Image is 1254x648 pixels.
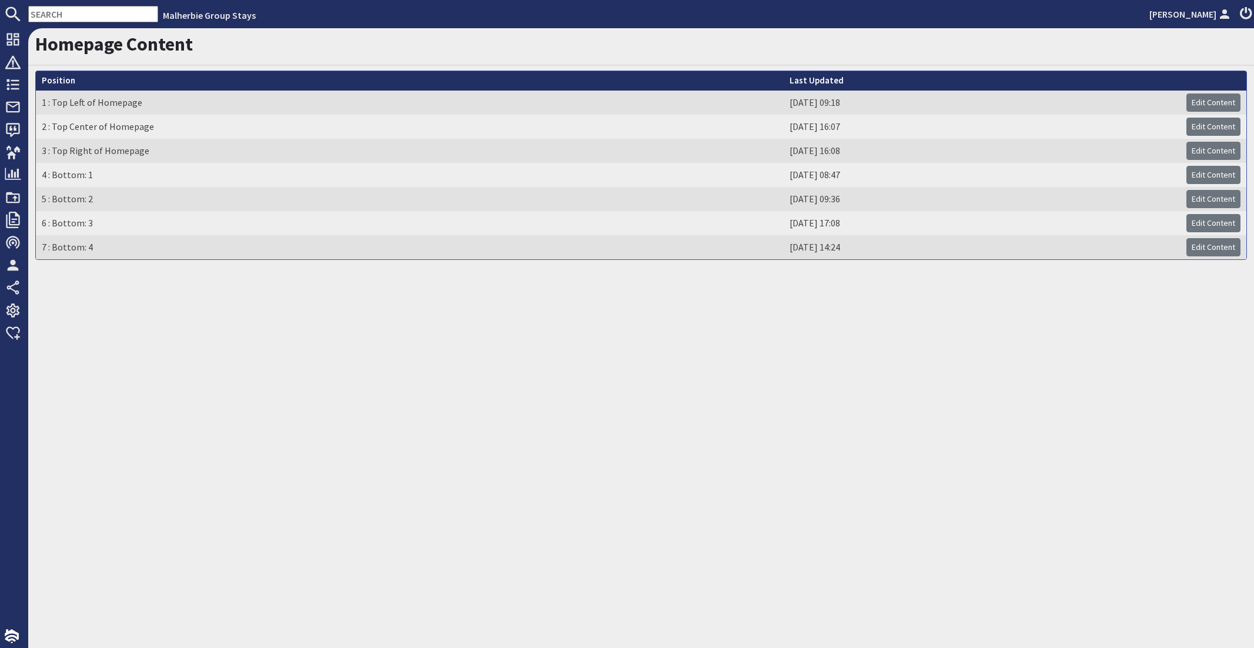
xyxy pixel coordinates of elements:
[36,163,784,187] td: 4 : Bottom: 1
[784,71,1181,91] th: Last Updated
[1186,142,1240,160] a: Edit Content
[1186,166,1240,184] a: Edit Content
[35,32,193,56] a: Homepage Content
[1186,214,1240,232] a: Edit Content
[784,91,1181,115] td: [DATE] 09:18
[36,115,784,139] td: 2 : Top Center of Homepage
[1186,190,1240,208] a: Edit Content
[1186,93,1240,112] a: Edit Content
[36,139,784,163] td: 3 : Top Right of Homepage
[784,139,1181,163] td: [DATE] 16:08
[1149,7,1233,21] a: [PERSON_NAME]
[36,187,784,211] td: 5 : Bottom: 2
[5,629,19,643] img: staytech_i_w-64f4e8e9ee0a9c174fd5317b4b171b261742d2d393467e5bdba4413f4f884c10.svg
[163,9,256,21] a: Malherbie Group Stays
[1186,118,1240,136] a: Edit Content
[36,235,784,259] td: 7 : Bottom: 4
[1186,238,1240,256] a: Edit Content
[784,115,1181,139] td: [DATE] 16:07
[784,235,1181,259] td: [DATE] 14:24
[784,163,1181,187] td: [DATE] 08:47
[36,71,784,91] th: Position
[784,211,1181,235] td: [DATE] 17:08
[36,91,784,115] td: 1 : Top Left of Homepage
[36,211,784,235] td: 6 : Bottom: 3
[784,187,1181,211] td: [DATE] 09:36
[28,6,158,22] input: SEARCH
